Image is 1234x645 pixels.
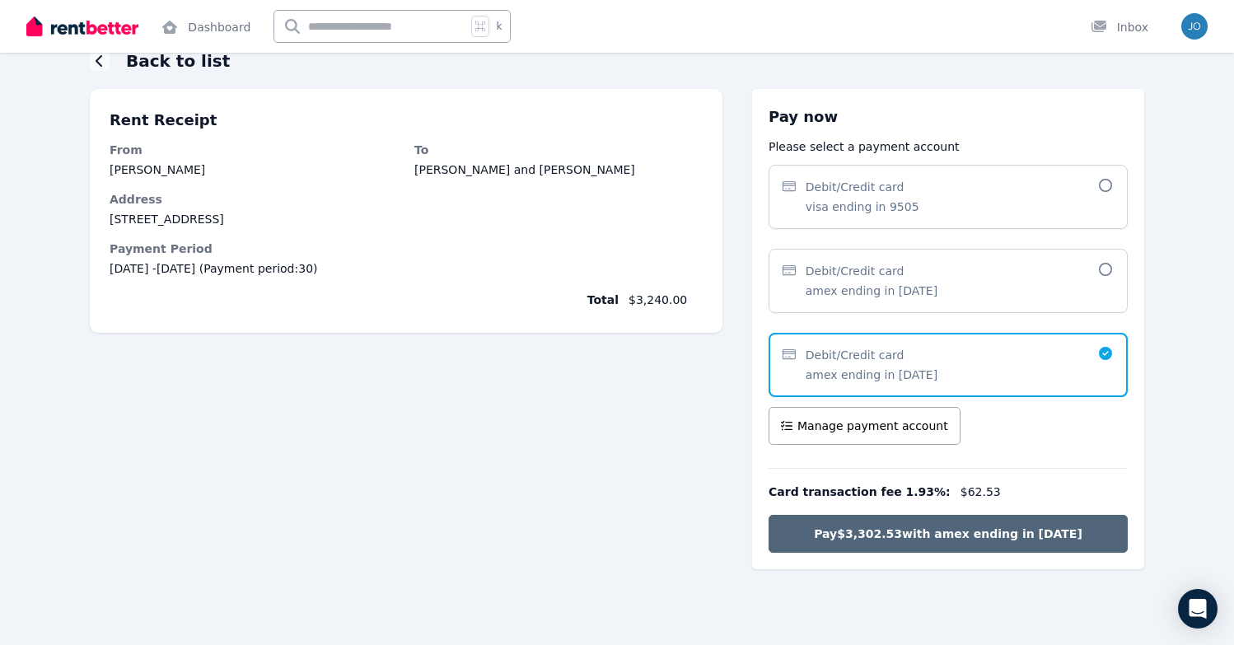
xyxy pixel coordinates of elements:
[806,179,904,195] span: Debit/Credit card
[110,211,703,227] dd: [STREET_ADDRESS]
[806,367,937,383] span: amex ending in [DATE]
[629,292,703,308] span: $3,240.00
[110,142,398,158] dt: From
[496,20,502,33] span: k
[769,105,1128,129] h3: Pay now
[769,407,961,445] button: Manage payment account
[769,484,951,500] span: Card transaction fee 1.93% :
[961,484,1001,500] span: $62.53
[414,161,703,178] dd: [PERSON_NAME] and [PERSON_NAME]
[769,138,1128,155] p: Please select a payment account
[806,347,904,363] span: Debit/Credit card
[110,260,703,277] span: [DATE] - [DATE] (Payment period: 30 )
[1178,589,1218,629] div: Open Intercom Messenger
[110,191,703,208] dt: Address
[806,283,937,299] span: amex ending in [DATE]
[414,142,703,158] dt: To
[1181,13,1208,40] img: Jon Atherton
[769,515,1128,553] button: Pay$3,302.53with amex ending in [DATE]
[126,49,230,72] h1: Back to list
[110,161,398,178] dd: [PERSON_NAME]
[806,199,919,215] span: visa ending in 9505
[110,292,619,308] span: Total
[797,418,948,434] span: Manage payment account
[110,109,703,132] p: Rent Receipt
[26,14,138,39] img: RentBetter
[814,526,1082,542] span: Pay $3,302.53 with amex ending in [DATE]
[1091,19,1148,35] div: Inbox
[110,241,703,257] dt: Payment Period
[806,263,904,279] span: Debit/Credit card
